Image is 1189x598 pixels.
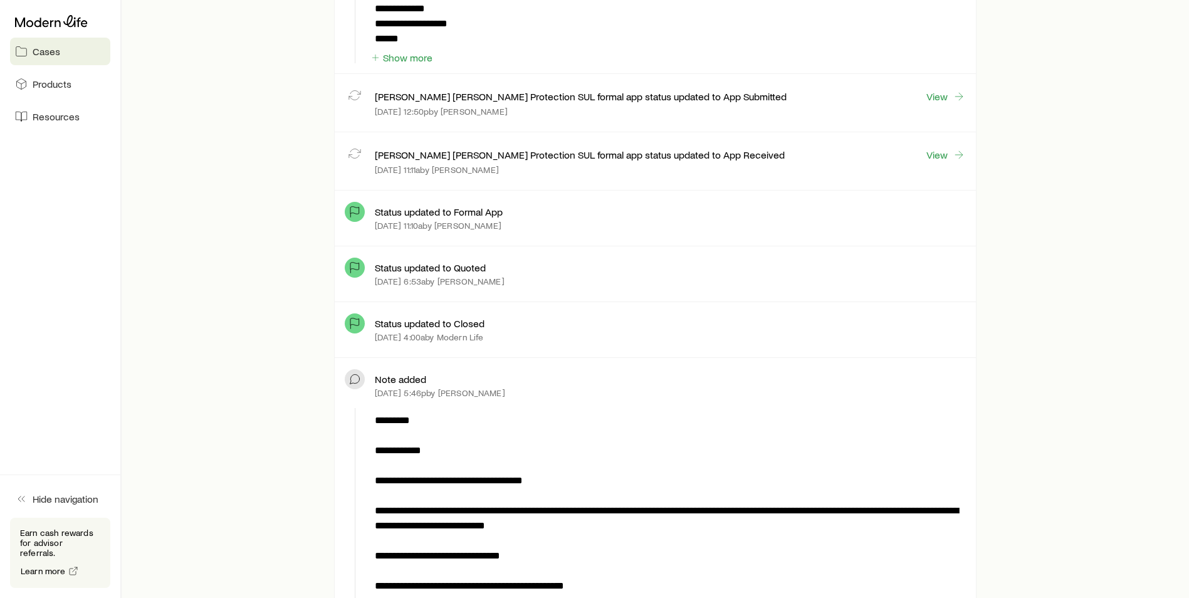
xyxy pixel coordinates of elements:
span: Cases [33,45,60,58]
span: Resources [33,110,80,123]
p: Status updated to Formal App [375,206,503,218]
div: Earn cash rewards for advisor referrals.Learn more [10,518,110,588]
p: [DATE] 4:00a by Modern Life [375,332,483,342]
p: [PERSON_NAME] [PERSON_NAME] Protection SUL formal app status updated to App Submitted [375,90,787,103]
p: [DATE] 11:11a by [PERSON_NAME] [375,165,499,175]
p: Status updated to Closed [375,317,485,330]
p: Earn cash rewards for advisor referrals. [20,528,100,558]
p: Status updated to Quoted [375,261,486,274]
button: Hide navigation [10,485,110,513]
a: Resources [10,103,110,130]
span: Products [33,78,71,90]
a: Products [10,70,110,98]
span: Hide navigation [33,493,98,505]
p: [DATE] 11:10a by [PERSON_NAME] [375,221,501,231]
p: [DATE] 12:50p by [PERSON_NAME] [375,107,508,117]
a: Cases [10,38,110,65]
span: Learn more [21,567,66,575]
a: View [926,90,966,103]
p: [DATE] 6:53a by [PERSON_NAME] [375,276,504,286]
p: [DATE] 5:46p by [PERSON_NAME] [375,388,505,398]
p: [PERSON_NAME] [PERSON_NAME] Protection SUL formal app status updated to App Received [375,149,785,161]
p: Note added [375,373,426,386]
a: View [926,148,966,162]
button: Show more [370,52,433,64]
